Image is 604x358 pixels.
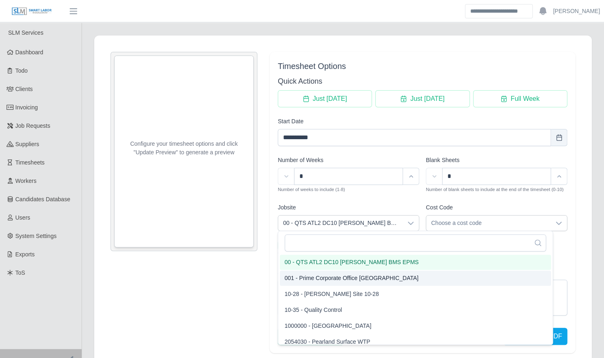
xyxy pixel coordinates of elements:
span: Job Requests [15,122,51,129]
span: Clients [15,86,33,92]
label: Cost Code [426,203,453,212]
span: Users [15,214,31,221]
button: Just Tomorrow [375,90,469,107]
span: 2054030 - Pearland Surface WTP [285,338,370,346]
span: 10-35 - Quality Control [285,306,342,314]
li: 001 - Prime Corporate Office Dallas [280,271,551,286]
li: 10-28 - Ray Alford Site 10-28 [280,287,551,302]
a: [PERSON_NAME] [553,7,600,16]
span: 001 - Prime Corporate Office [GEOGRAPHIC_DATA] [285,274,418,282]
button: Choose Date [551,129,567,146]
span: Timesheets [15,159,45,166]
p: Configure your timesheet options and click "Update Preview" to generate a preview [115,140,253,157]
span: Workers [15,178,37,184]
li: 00 - QTS ATL2 DC10 OSGOOD BMS EPMS [280,255,551,270]
span: Todo [15,67,28,74]
li: 10-35 - Quality Control [280,302,551,318]
span: 00 - QTS ATL2 DC10 [PERSON_NAME] BMS EPMS [285,258,419,267]
span: Just [DATE] [313,94,347,104]
label: Blank Sheets [426,156,460,165]
span: Exports [15,251,35,258]
span: ToS [15,269,25,276]
span: Dashboard [15,49,44,56]
span: 00 - QTS ATL2 DC10 OSGOOD BMS EPMS [278,216,403,231]
button: Just Today [278,90,372,107]
span: 1000000 - [GEOGRAPHIC_DATA] [285,322,372,330]
span: 10-28 - [PERSON_NAME] Site 10-28 [285,290,379,298]
h3: Quick Actions [278,76,567,87]
small: Number of weeks to include (1-8) [278,187,345,192]
div: Timesheet Options [278,60,567,72]
li: 2054030 - Pearland Surface WTP [280,334,551,349]
span: Suppliers [15,141,39,147]
label: Jobsite [278,203,296,212]
span: Just [DATE] [410,94,445,104]
img: SLM Logo [11,7,52,16]
span: System Settings [15,233,57,239]
span: Full Week [511,94,540,104]
span: SLM Services [8,29,43,36]
li: 1000000 - Houston [280,318,551,334]
small: Number of blank sheets to include at the end of the timesheet (0-10) [426,187,564,192]
label: Number of Weeks [278,156,323,165]
span: Candidates Database [15,196,71,202]
span: Choose a cost code [426,216,551,231]
input: Search [465,4,533,18]
label: Start Date [278,117,303,126]
span: Invoicing [15,104,38,111]
button: Full Week [473,90,567,107]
